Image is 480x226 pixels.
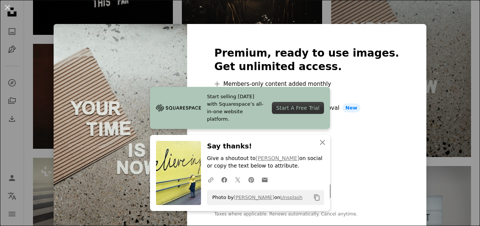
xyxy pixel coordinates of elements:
[156,102,201,114] img: file-1705255347840-230a6ab5bca9image
[207,93,266,123] span: Start selling [DATE] with Squarespace’s all-in-one website platform.
[244,172,258,187] a: Share on Pinterest
[207,141,324,152] h3: Say thanks!
[231,172,244,187] a: Share on Twitter
[234,195,274,200] a: [PERSON_NAME]
[150,87,330,129] a: Start selling [DATE] with Squarespace’s all-in-one website platform.Start A Free Trial
[258,172,271,187] a: Share over email
[214,79,399,88] li: Members-only content added monthly
[272,102,324,114] div: Start A Free Trial
[217,172,231,187] a: Share on Facebook
[214,205,399,217] div: * When paid annually, billed upfront $48 Taxes where applicable. Renews automatically. Cancel any...
[310,191,323,204] button: Copy to clipboard
[256,155,299,161] a: [PERSON_NAME]
[214,46,399,73] h2: Premium, ready to use images. Get unlimited access.
[280,195,302,200] a: Unsplash
[207,155,324,170] p: Give a shoutout to on social or copy the text below to attribute.
[208,192,303,204] span: Photo by on
[342,103,360,112] span: New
